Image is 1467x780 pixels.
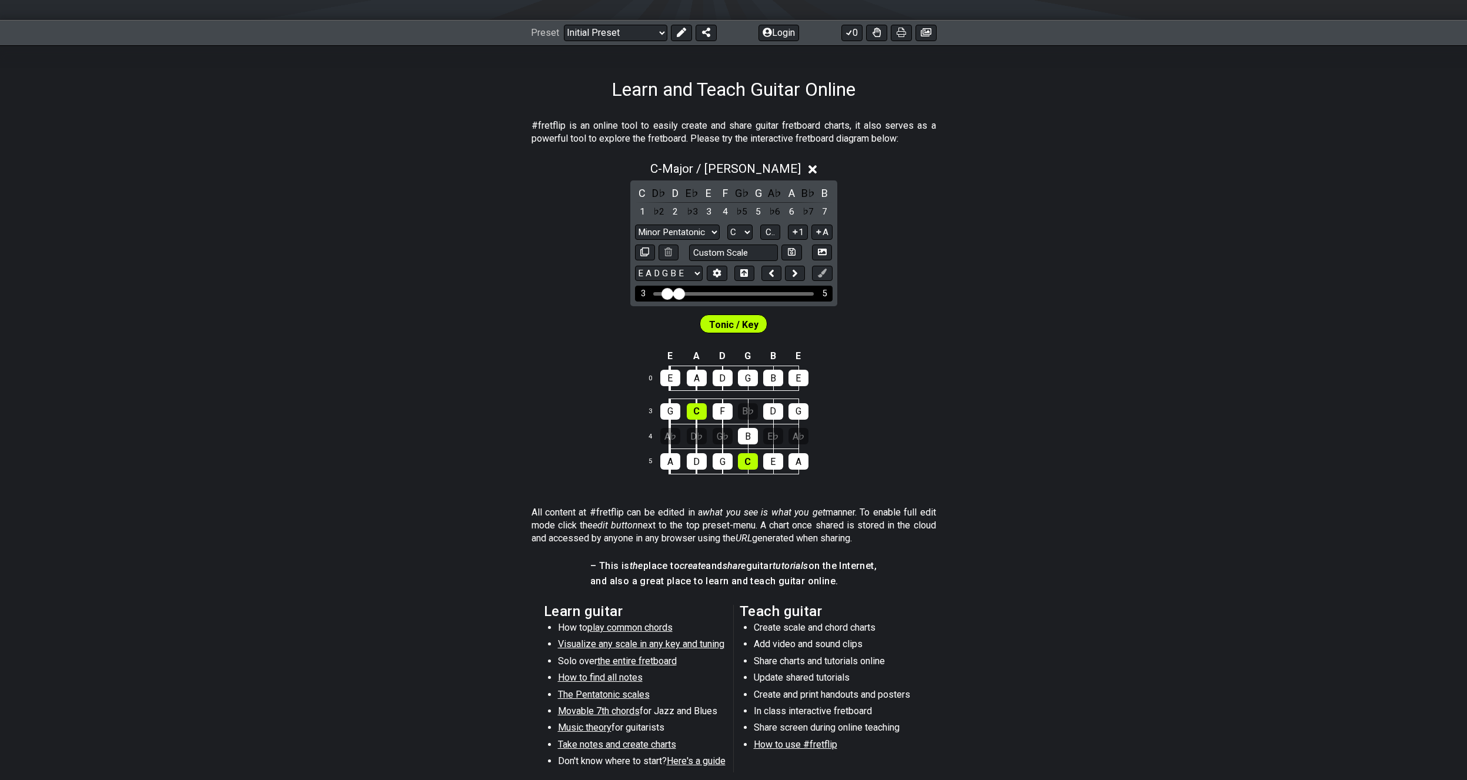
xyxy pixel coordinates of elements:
button: 0 [841,25,863,41]
div: toggle scale degree [701,204,716,220]
div: A♭ [788,428,808,444]
div: F [713,403,733,420]
span: the entire fretboard [597,655,677,667]
td: 4 [641,424,670,449]
div: toggle pitch class [817,185,833,201]
span: Visualize any scale in any key and tuning [558,638,724,650]
li: Share charts and tutorials online [754,655,921,671]
li: Update shared tutorials [754,671,921,688]
button: Move left [761,266,781,282]
button: C.. [760,225,780,240]
span: play common chords [587,622,673,633]
span: Take notes and create charts [558,739,676,750]
div: toggle scale degree [784,204,799,220]
td: G [735,347,760,366]
button: A [811,225,832,240]
span: Movable 7th chords [558,705,640,717]
em: share [723,560,746,571]
div: D [713,370,733,386]
div: E♭ [763,428,783,444]
h2: Teach guitar [740,605,924,618]
div: toggle pitch class [651,185,667,201]
li: Add video and sound clips [754,638,921,654]
div: toggle scale degree [734,204,750,220]
div: toggle pitch class [717,185,733,201]
button: Edit Tuning [707,266,727,282]
span: C.. [766,227,775,237]
button: Create image [915,25,937,41]
li: In class interactive fretboard [754,705,921,721]
em: what you see is what you get [703,507,826,518]
div: B [763,370,783,386]
p: #fretflip is an online tool to easily create and share guitar fretboard charts, it also serves as... [532,119,936,146]
em: edit button [593,520,638,531]
div: toggle pitch class [668,185,683,201]
li: Create and print handouts and posters [754,688,921,705]
td: B [760,347,786,366]
span: Here's a guide [667,755,726,766]
button: 1 [788,225,808,240]
div: toggle pitch class [635,185,650,201]
div: B [738,428,758,444]
div: G [713,453,733,470]
button: Login [758,25,799,41]
td: 0 [641,366,670,391]
button: Store user defined scale [781,245,801,260]
h4: and also a great place to learn and teach guitar online. [590,575,877,588]
div: D [687,453,707,470]
td: A [683,347,710,366]
td: 3 [641,399,670,424]
td: 5 [641,449,670,474]
div: A [660,453,680,470]
div: toggle scale degree [635,204,650,220]
div: toggle scale degree [668,204,683,220]
button: Print [891,25,912,41]
p: All content at #fretflip can be edited in a manner. To enable full edit mode click the next to th... [532,506,936,545]
li: for guitarists [558,721,726,738]
div: G♭ [713,428,733,444]
div: E [788,370,808,386]
div: 3 [641,289,646,299]
div: toggle scale degree [817,204,833,220]
div: G [660,403,680,420]
div: toggle scale degree [651,204,667,220]
select: Preset [564,25,667,41]
div: toggle pitch class [767,185,783,201]
td: E [657,347,684,366]
div: toggle pitch class [751,185,766,201]
span: How to find all notes [558,672,643,683]
span: How to use #fretflip [754,739,837,750]
div: toggle scale degree [800,204,816,220]
button: Move right [785,266,805,282]
em: tutorials [773,560,808,571]
div: A [788,453,808,470]
button: Delete [659,245,679,260]
h4: – This is place to and guitar on the Internet, [590,560,877,573]
div: D♭ [687,428,707,444]
div: B♭ [738,403,758,420]
div: G [738,370,758,386]
div: toggle scale degree [717,204,733,220]
button: Toggle Dexterity for all fretkits [866,25,887,41]
div: A [687,370,707,386]
div: toggle pitch class [701,185,716,201]
div: E [763,453,783,470]
div: toggle pitch class [734,185,750,201]
div: A♭ [660,428,680,444]
div: toggle pitch class [784,185,799,201]
div: toggle pitch class [800,185,816,201]
h2: Learn guitar [544,605,728,618]
div: E [660,370,680,386]
em: the [630,560,643,571]
div: Visible fret range [635,286,833,302]
span: Music theory [558,722,611,733]
li: Share screen during online teaching [754,721,921,738]
em: create [680,560,706,571]
li: How to [558,621,726,638]
li: for Jazz and Blues [558,705,726,721]
h1: Learn and Teach Guitar Online [611,78,856,101]
span: First enable full edit mode to edit [709,316,758,333]
td: D [710,347,736,366]
select: Tonic/Root [727,225,753,240]
span: Preset [531,27,559,38]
